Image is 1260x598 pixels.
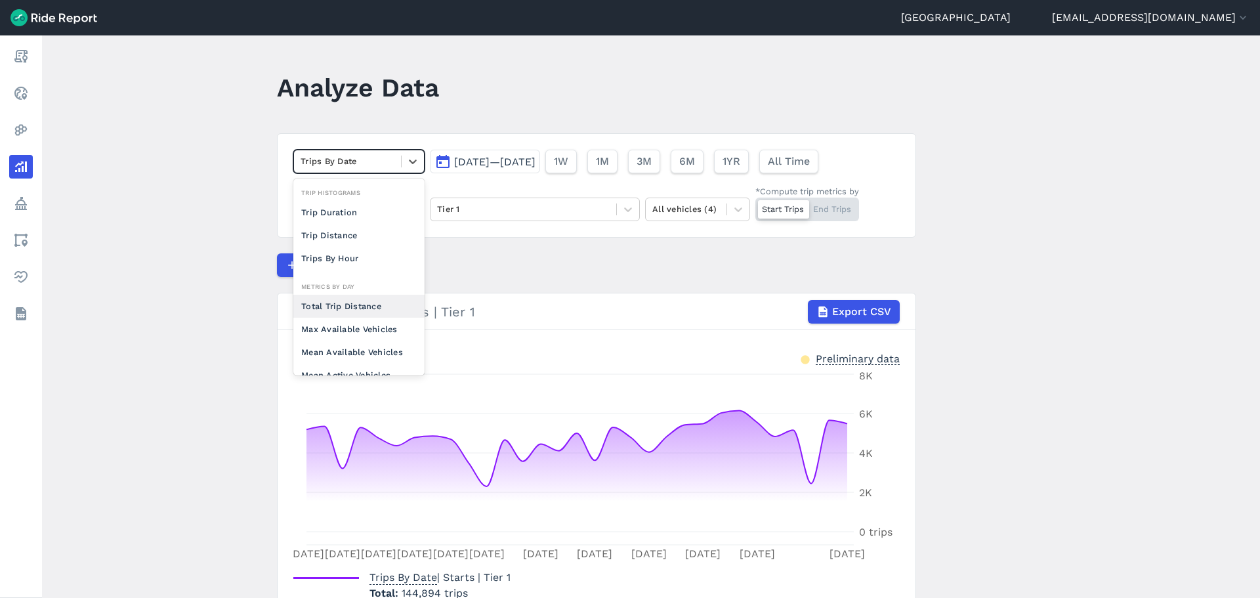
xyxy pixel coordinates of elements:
button: 1M [587,150,618,173]
a: Datasets [9,302,33,326]
div: Trip Histograms [293,186,425,199]
tspan: [DATE] [433,547,469,560]
h1: Analyze Data [277,70,439,106]
span: Trips By Date [369,567,437,585]
span: 1W [554,154,568,169]
div: Preliminary data [816,351,900,365]
tspan: 6K [859,408,873,420]
button: All Time [759,150,818,173]
tspan: [DATE] [577,547,612,560]
div: Mean Available Vehicles [293,341,425,364]
tspan: [DATE] [469,547,505,560]
tspan: 8K [859,370,873,382]
button: 1YR [714,150,749,173]
img: Ride Report [10,9,97,26]
span: 1M [596,154,609,169]
button: Export CSV [808,300,900,324]
span: | Starts | Tier 1 [369,571,511,584]
span: 1YR [723,154,740,169]
tspan: [DATE] [829,547,865,560]
tspan: 2K [859,486,872,499]
tspan: [DATE] [523,547,558,560]
button: 1W [545,150,577,173]
tspan: [DATE] [740,547,775,560]
div: Total Trip Distance [293,295,425,318]
button: 3M [628,150,660,173]
a: Policy [9,192,33,215]
tspan: [DATE] [631,547,667,560]
div: Trips By Date | Starts | Tier 1 [293,300,900,324]
div: Max Available Vehicles [293,318,425,341]
tspan: [DATE] [361,547,396,560]
a: Report [9,45,33,68]
tspan: [DATE] [289,547,324,560]
tspan: 4K [859,447,873,459]
span: 6M [679,154,695,169]
a: [GEOGRAPHIC_DATA] [901,10,1011,26]
tspan: [DATE] [397,547,432,560]
span: 3M [637,154,652,169]
a: Areas [9,228,33,252]
tspan: [DATE] [325,547,360,560]
div: Trip Duration [293,201,425,224]
div: *Compute trip metrics by [755,185,859,198]
a: Heatmaps [9,118,33,142]
tspan: 0 trips [859,526,892,538]
button: [EMAIL_ADDRESS][DOMAIN_NAME] [1052,10,1249,26]
div: Metrics By Day [293,280,425,293]
a: Realtime [9,81,33,105]
button: 6M [671,150,703,173]
a: Analyze [9,155,33,179]
span: Export CSV [832,304,891,320]
span: All Time [768,154,810,169]
div: Trip Distance [293,224,425,247]
button: Compare Metrics [277,253,398,277]
div: Mean Active Vehicles [293,364,425,387]
button: [DATE]—[DATE] [430,150,540,173]
tspan: [DATE] [685,547,721,560]
span: [DATE]—[DATE] [454,156,535,168]
a: Health [9,265,33,289]
div: Trips By Hour [293,247,425,270]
